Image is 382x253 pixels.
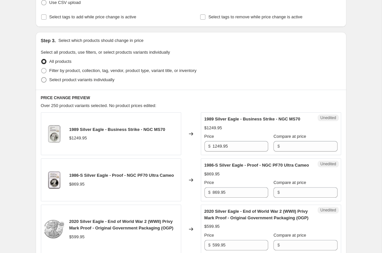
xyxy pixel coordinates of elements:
span: Select all products, use filters, or select products variants individually [41,50,170,55]
h2: Step 3. [41,37,56,44]
span: 1986-S Silver Eagle - Proof - NGC PF70 Ultra Cameo [204,163,309,168]
div: $869.95 [69,181,85,188]
img: EndofWorldWarII75thAnniversaryAmericanEagleSilverProofCoinObverse_80x.jpg [44,219,64,239]
span: Compare at price [273,233,306,238]
span: $ [277,243,280,247]
span: $ [208,243,211,247]
img: us-mint-1-oz-silver-default-title-1989-silver-eagle-business-strike-ngc-ms70-20061111976093_80x.png [44,124,64,144]
span: Compare at price [273,134,306,139]
span: Unedited [320,161,336,167]
span: Select tags to remove while price change is active [208,14,303,19]
div: $869.95 [204,171,220,177]
span: 1989 Silver Eagle - Business Strike - NGC MS70 [69,127,165,132]
div: $599.95 [69,234,85,240]
div: $1249.95 [69,135,87,141]
span: Select tags to add while price change is active [49,14,136,19]
span: $ [208,144,211,149]
span: $ [277,144,280,149]
span: Unedited [320,115,336,120]
span: Compare at price [273,180,306,185]
div: $599.95 [204,223,220,230]
div: $1249.95 [204,125,222,131]
span: All products [49,59,72,64]
span: Unedited [320,208,336,213]
span: Price [204,233,214,238]
span: Select product variants individually [49,77,114,82]
h6: PRICE CHANGE PREVIEW [41,95,341,100]
span: Price [204,180,214,185]
span: 2020 Silver Eagle - End of World War 2 (WWII) Privy Mark Proof - Original Government Packaging (OGP) [204,209,309,220]
p: Select which products should change in price [58,37,143,44]
span: 2020 Silver Eagle - End of World War 2 (WWII) Privy Mark Proof - Original Government Packaging (OGP) [69,219,174,230]
span: Over 250 product variants selected. No product prices edited: [41,103,156,108]
span: Filter by product, collection, tag, vendor, product type, variant title, or inventory [49,68,197,73]
img: us-mint-1-oz-silver-default-title-1986-s-silver-eagle-proof-ngc-pf70-ultra-cameo-20061130260637_8... [44,170,64,190]
span: $ [277,190,280,195]
span: $ [208,190,211,195]
span: 1986-S Silver Eagle - Proof - NGC PF70 Ultra Cameo [69,173,174,178]
span: 1989 Silver Eagle - Business Strike - NGC MS70 [204,117,300,121]
span: Price [204,134,214,139]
